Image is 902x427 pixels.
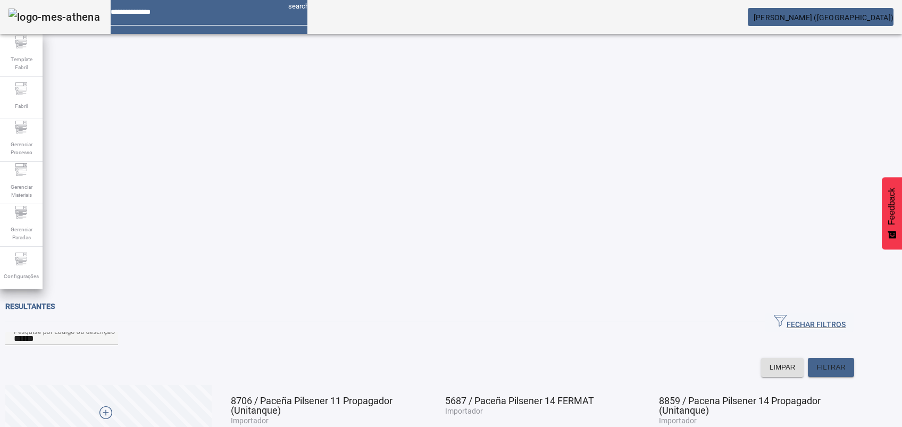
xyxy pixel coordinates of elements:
[5,180,37,202] span: Gerenciar Materiais
[770,362,796,373] span: LIMPAR
[5,137,37,160] span: Gerenciar Processo
[5,222,37,245] span: Gerenciar Paradas
[754,13,893,22] span: [PERSON_NAME] ([GEOGRAPHIC_DATA])
[9,9,100,26] img: logo-mes-athena
[5,52,37,74] span: Template Fabril
[774,314,846,330] span: FECHAR FILTROS
[765,313,854,332] button: FECHAR FILTROS
[5,302,55,311] span: Resultantes
[1,269,42,283] span: Configurações
[231,395,392,416] span: 8706 / Paceña Pilsener 11 Propagador (Unitanque)
[808,358,854,377] button: FILTRAR
[14,328,115,335] mat-label: Pesquise por código ou descrição
[887,188,897,225] span: Feedback
[816,362,846,373] span: FILTRAR
[761,358,804,377] button: LIMPAR
[445,407,483,415] span: Importador
[659,395,821,416] span: 8859 / Pacena Pilsener 14 Propagador (Unitanque)
[12,99,31,113] span: Fabril
[882,177,902,249] button: Feedback - Mostrar pesquisa
[445,395,594,406] span: 5687 / Paceña Pilsener 14 FERMAT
